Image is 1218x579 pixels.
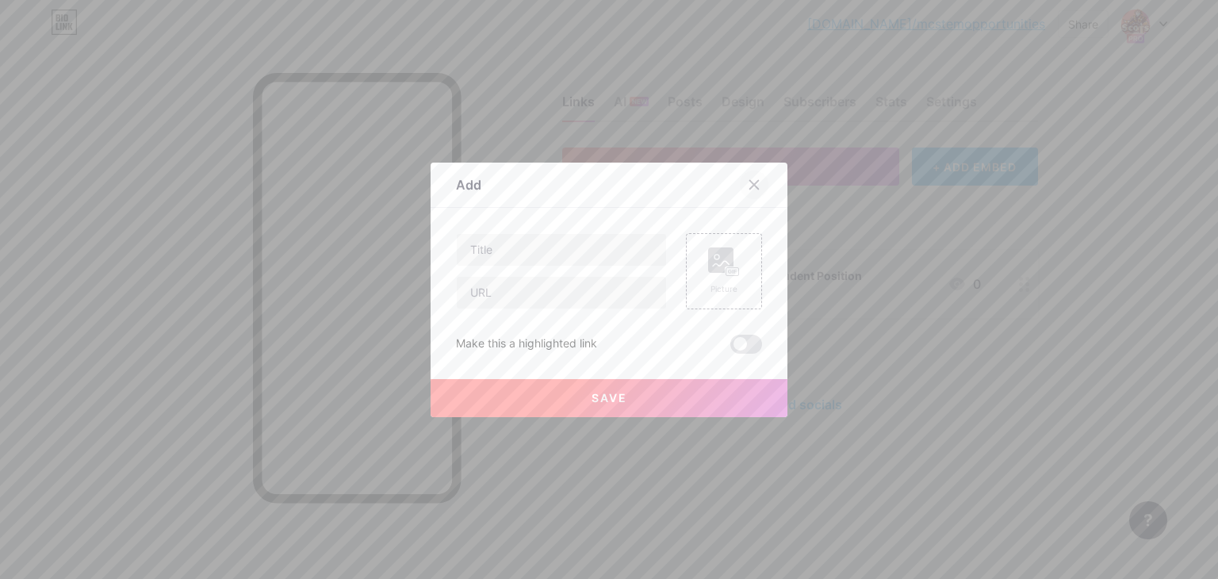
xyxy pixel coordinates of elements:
[456,335,597,354] div: Make this a highlighted link
[457,277,666,309] input: URL
[456,175,481,194] div: Add
[592,391,627,405] span: Save
[708,283,740,295] div: Picture
[431,379,787,417] button: Save
[457,234,666,266] input: Title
